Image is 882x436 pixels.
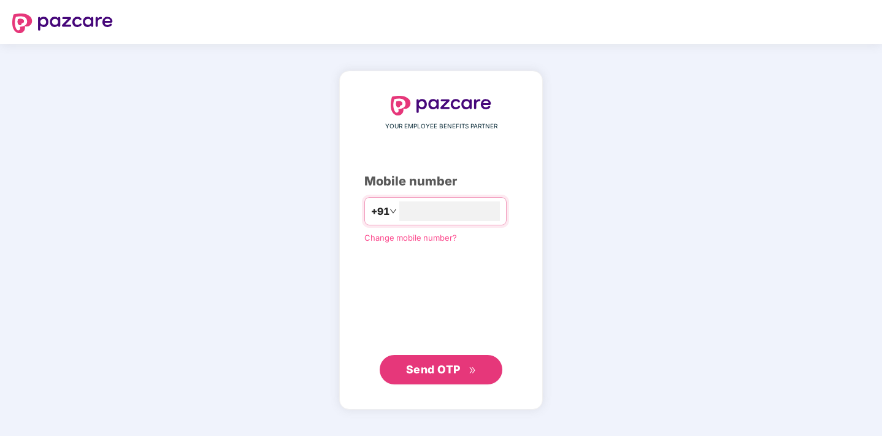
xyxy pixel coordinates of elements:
[12,14,113,33] img: logo
[385,122,497,131] span: YOUR EMPLOYEE BENEFITS PARTNER
[389,208,397,215] span: down
[380,355,502,384] button: Send OTPdouble-right
[364,233,457,243] a: Change mobile number?
[469,367,477,375] span: double-right
[364,172,518,191] div: Mobile number
[406,363,461,376] span: Send OTP
[391,96,491,115] img: logo
[371,204,389,219] span: +91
